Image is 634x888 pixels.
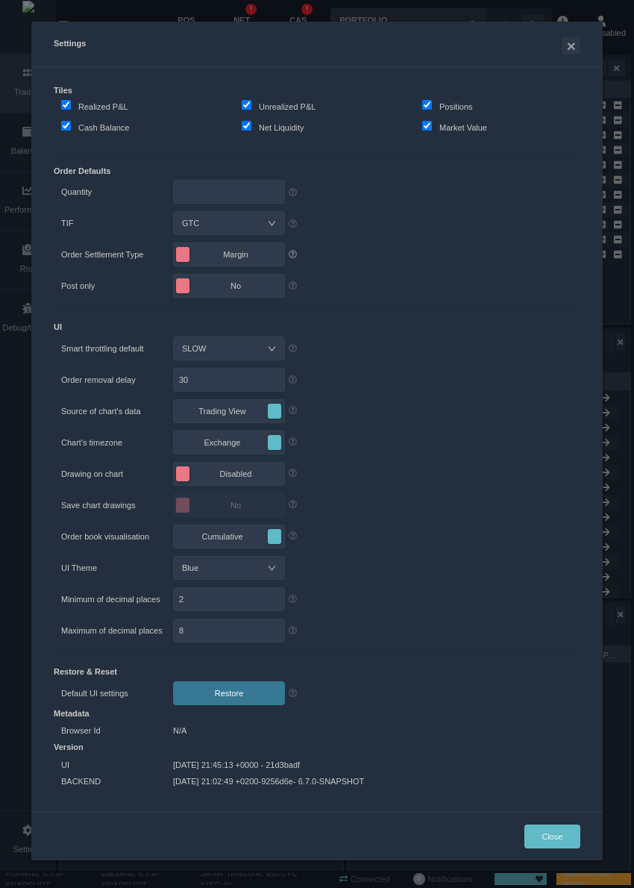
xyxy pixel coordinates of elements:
i: icon: down [268,563,276,572]
span: Margin [192,247,280,262]
span: Cumulative [178,529,266,544]
label: Maximum of decimal places [61,622,173,639]
h3: Order Defaults [54,166,580,176]
h3: Version [54,742,580,752]
span: No [192,498,280,513]
div: N/A [173,725,186,737]
label: UI [61,757,173,773]
input: Realized P&L [61,100,71,110]
div: GTC [182,212,214,234]
span: Disabled [192,466,280,481]
input: Positions [422,100,432,110]
label: Cash Balance [61,121,130,136]
h5: Settings [54,37,580,54]
label: Smart throttling default [61,340,173,357]
input: Market Value [422,121,432,131]
input: Net Liquidity [242,121,251,131]
label: Browser Id [61,722,173,739]
input: Unrealized P&L [242,100,251,110]
h3: Restore & Reset [54,667,580,677]
i: icon: down [268,219,276,228]
label: TIF [61,215,173,231]
label: Default UI settings [61,685,173,701]
h3: UI [54,322,580,332]
label: Net Liquidity [242,121,304,136]
label: Order book visualisation [61,528,173,545]
span: Trading View [178,404,266,419]
h3: Tiles [54,86,580,96]
label: Drawing on chart [61,466,173,482]
div: [DATE] 21:45:13 +0000 - 21d3badf [173,759,300,772]
button: × [562,37,580,54]
label: Chart's timezone [61,434,173,451]
label: Save chart drawings [61,497,173,513]
label: Order removal delay [61,372,173,388]
label: Minimum of decimal places [61,591,173,607]
label: UI Theme [61,560,173,576]
i: icon: down [268,344,276,353]
button: Restore [173,681,285,705]
label: Order Settlement Type [61,246,173,263]
button: Close [524,825,580,848]
div: SLOW [182,337,221,360]
h3: Metadata [54,709,580,719]
span: Exchange [178,435,266,450]
div: Blue [182,557,213,579]
label: Realized P&L [61,100,128,115]
label: Unrealized P&L [242,100,316,115]
label: Post only [61,278,173,294]
div: [DATE] 21:02:49 +0200 - 9256d6e - 6.7.0-SNAPSHOT [173,775,364,788]
label: Positions [422,100,473,115]
input: Cash Balance [61,121,71,131]
label: Market Value [422,121,487,136]
label: BACKEND [61,773,173,789]
span: No [192,278,280,293]
label: Quantity [61,184,173,200]
label: Source of chart's data [61,403,173,419]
